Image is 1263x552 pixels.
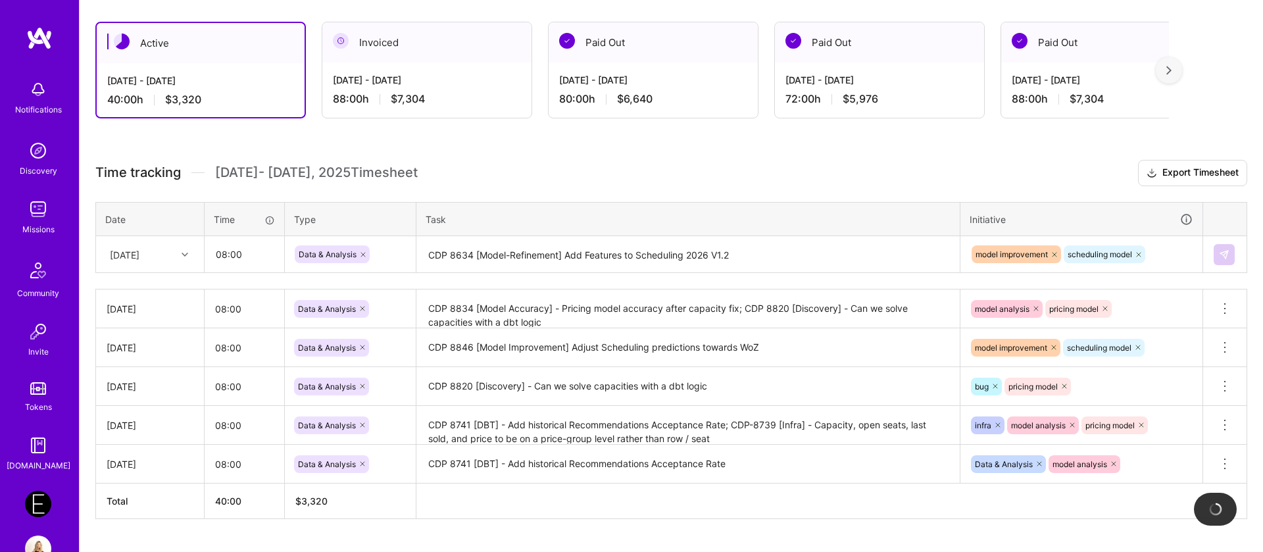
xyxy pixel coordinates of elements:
div: [DATE] - [DATE] [333,73,521,87]
div: 88:00 h [333,92,521,106]
span: Time tracking [95,164,181,181]
img: right [1166,66,1172,75]
span: pricing model [1008,382,1058,391]
span: Data & Analysis [298,420,356,430]
span: bug [975,382,989,391]
div: Community [17,286,59,300]
span: Data & Analysis [975,459,1033,469]
span: pricing model [1085,420,1135,430]
span: $ 3,320 [295,495,328,507]
span: $7,304 [1070,92,1104,106]
div: [DATE] [107,341,193,355]
span: scheduling model [1068,249,1132,259]
span: Data & Analysis [298,304,356,314]
div: Invite [28,345,49,359]
div: [DATE] [107,302,193,316]
div: [DATE] [110,247,139,261]
div: Paid Out [775,22,984,63]
div: Notifications [15,103,62,116]
span: model analysis [1011,420,1066,430]
span: scheduling model [1067,343,1131,353]
textarea: CDP 8741 [DBT] - Add historical Recommendations Acceptance Rate [418,446,958,482]
div: Initiative [970,212,1193,227]
img: bell [25,76,51,103]
input: HH:MM [205,330,284,365]
span: $7,304 [391,92,425,106]
span: $5,976 [843,92,878,106]
th: Total [96,484,205,519]
img: Paid Out [559,33,575,49]
img: teamwork [25,196,51,222]
img: Invoiced [333,33,349,49]
div: 72:00 h [785,92,974,106]
div: [DATE] - [DATE] [559,73,747,87]
img: Submit [1219,249,1229,260]
span: Data & Analysis [298,343,356,353]
input: HH:MM [205,408,284,443]
div: [DATE] - [DATE] [785,73,974,87]
div: 88:00 h [1012,92,1200,106]
input: HH:MM [205,369,284,404]
div: [DATE] [107,457,193,471]
img: Active [114,34,130,49]
span: Data & Analysis [298,382,356,391]
div: Missions [22,222,55,236]
img: Community [22,255,54,286]
textarea: CDP 8634 [Model-Refinement] Add Features to Scheduling 2026 V1.2 [418,238,958,272]
div: null [1214,244,1236,265]
div: [DOMAIN_NAME] [7,459,70,472]
textarea: CDP 8741 [DBT] - Add historical Recommendations Acceptance Rate; CDP-8739 [Infra] - Capacity, ope... [418,407,958,443]
div: [DATE] [107,418,193,432]
img: logo [26,26,53,50]
span: Data & Analysis [298,459,356,469]
input: HH:MM [205,291,284,326]
img: discovery [25,138,51,164]
img: Invite [25,318,51,345]
div: Time [214,213,275,226]
div: [DATE] - [DATE] [107,74,294,88]
a: Endeavor: Data Team- 3338DES275 [22,491,55,517]
th: Date [96,202,205,236]
span: pricing model [1049,304,1099,314]
span: [DATE] - [DATE] , 2025 Timesheet [215,164,418,181]
th: 40:00 [205,484,285,519]
img: guide book [25,432,51,459]
input: HH:MM [205,237,284,272]
span: model analysis [1052,459,1107,469]
textarea: CDP 8834 [Model Accuracy] - Pricing model accuracy after capacity fix; CDP 8820 [Discovery] - Can... [418,291,958,327]
span: $6,640 [617,92,653,106]
div: 80:00 h [559,92,747,106]
span: model improvement [975,343,1047,353]
span: model analysis [975,304,1029,314]
img: Paid Out [1012,33,1028,49]
div: Invoiced [322,22,532,63]
textarea: CDP 8820 [Discovery] - Can we solve capacities with a dbt logic [418,368,958,405]
i: icon Download [1147,166,1157,180]
img: Paid Out [785,33,801,49]
div: [DATE] - [DATE] [1012,73,1200,87]
img: tokens [30,382,46,395]
span: Data & Analysis [299,249,357,259]
th: Type [285,202,416,236]
img: loading [1206,501,1224,518]
div: Paid Out [549,22,758,63]
input: HH:MM [205,447,284,482]
div: [DATE] [107,380,193,393]
div: Active [97,23,305,63]
i: icon Chevron [182,251,188,258]
span: model improvement [976,249,1048,259]
div: Tokens [25,400,52,414]
button: Export Timesheet [1138,160,1247,186]
textarea: CDP 8846 [Model Improvement] Adjust Scheduling predictions towards WoZ [418,330,958,366]
span: infra [975,420,991,430]
div: Paid Out [1001,22,1210,63]
div: 40:00 h [107,93,294,107]
img: Endeavor: Data Team- 3338DES275 [25,491,51,517]
div: Discovery [20,164,57,178]
th: Task [416,202,960,236]
span: $3,320 [165,93,201,107]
